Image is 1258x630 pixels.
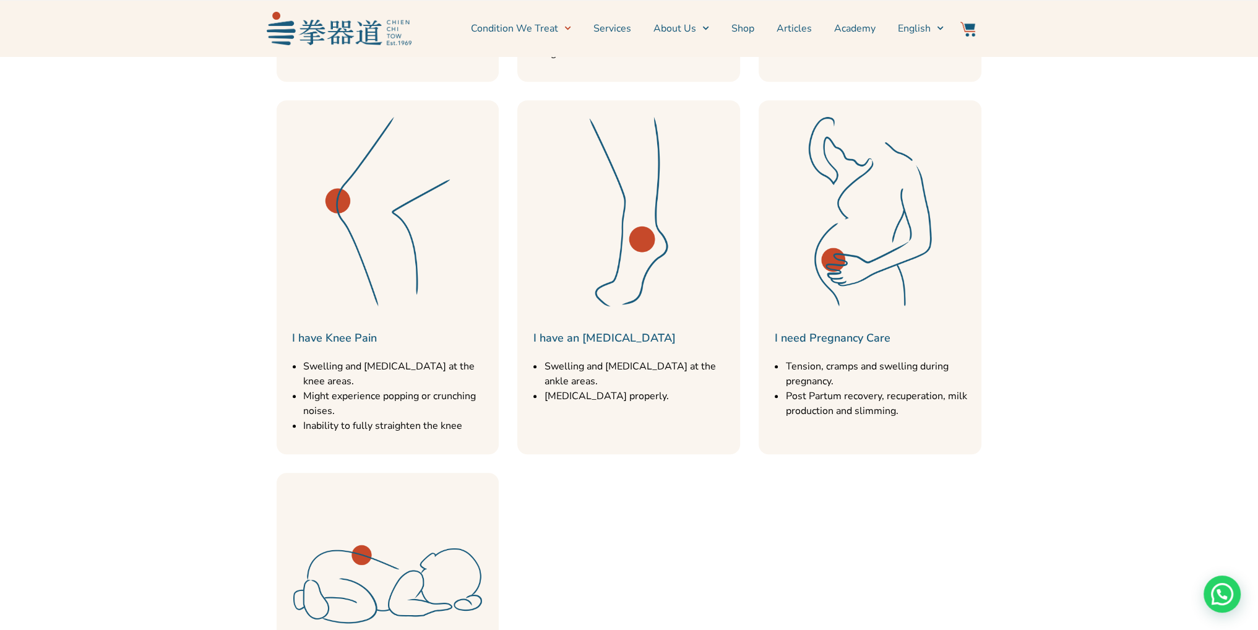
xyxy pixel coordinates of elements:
li: Swelling and [MEDICAL_DATA] at the knee areas. [303,359,493,389]
a: English [898,13,944,44]
a: Condition We Treat [471,13,571,44]
a: Academy [834,13,876,44]
img: Services Icon-42 [765,106,975,317]
a: About Us [653,13,709,44]
li: [MEDICAL_DATA] properly. [544,389,734,403]
img: Services Icon-38 [523,106,734,317]
img: Services Icon-41 [283,106,493,317]
li: Swelling and [MEDICAL_DATA] at the ankle areas. [544,359,734,389]
a: I have Knee Pain [292,330,377,345]
li: Tension, cramps and swelling during pregnancy. [785,359,975,389]
a: I have an [MEDICAL_DATA] [533,330,675,345]
li: Might experience popping or crunching noises. [303,389,493,418]
a: I need Pregnancy Care [774,330,890,345]
span: English [898,21,931,36]
img: Website Icon-03 [960,22,975,37]
a: Articles [777,13,812,44]
li: Post Partum recovery, recuperation, milk production and slimming. [785,389,975,418]
nav: Menu [418,13,944,44]
a: Services [593,13,631,44]
a: Shop [731,13,754,44]
li: Inability to fully straighten the knee [303,418,493,433]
